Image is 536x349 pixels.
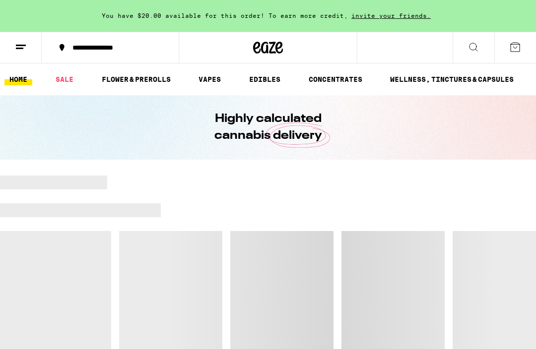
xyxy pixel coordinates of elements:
a: HOME [4,73,32,85]
a: FLOWER & PREROLLS [97,73,176,85]
a: WELLNESS, TINCTURES & CAPSULES [385,73,519,85]
a: SALE [51,73,78,85]
span: You have $20.00 available for this order! To earn more credit, [102,12,348,19]
a: EDIBLES [244,73,285,85]
h1: Highly calculated cannabis delivery [186,111,350,144]
a: VAPES [194,73,226,85]
a: CONCENTRATES [304,73,367,85]
span: invite your friends. [348,12,434,19]
iframe: Opens a widget where you can find more information [472,319,526,344]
